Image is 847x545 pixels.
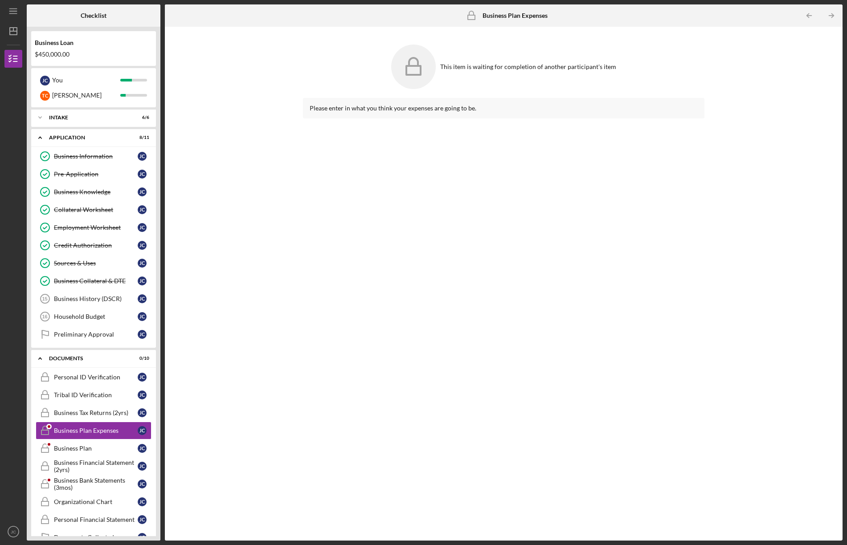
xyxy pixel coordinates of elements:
div: 6 / 6 [133,115,149,120]
div: Employment Worksheet [54,224,138,231]
div: J C [138,480,147,488]
div: Personal Financial Statement [54,516,138,523]
div: J C [138,462,147,471]
div: J C [138,330,147,339]
div: Household Budget [54,313,138,320]
div: J C [138,259,147,268]
a: Business Tax Returns (2yrs)JC [36,404,151,422]
b: Checklist [81,12,106,19]
div: Business History (DSCR) [54,295,138,302]
div: Business Bank Statements (3mos) [54,477,138,491]
a: Collateral WorksheetJC [36,201,151,219]
div: J C [138,205,147,214]
div: Personal ID Verification [54,374,138,381]
div: J C [138,408,147,417]
div: 0 / 10 [133,356,149,361]
div: J C [138,312,147,321]
text: JC [11,529,16,534]
div: $450,000.00 [35,51,152,58]
div: J C [138,515,147,524]
div: Business Tax Returns (2yrs) [54,409,138,416]
div: J C [138,426,147,435]
div: J C [138,223,147,232]
a: Business PlanJC [36,439,151,457]
div: Credit Authorization [54,242,138,249]
div: J C [138,294,147,303]
a: Business Plan ExpensesJC [36,422,151,439]
a: Pre-ApplicationJC [36,165,151,183]
div: Collateral Worksheet [54,206,138,213]
div: [PERSON_NAME] [52,88,120,103]
div: J C [138,241,147,250]
div: Sources & Uses [54,260,138,267]
a: Credit AuthorizationJC [36,236,151,254]
div: Tribal ID Verification [54,391,138,399]
tspan: 15 [42,296,47,301]
div: Business Knowledge [54,188,138,195]
tspan: 16 [42,314,47,319]
div: J C [138,497,147,506]
div: J C [138,373,147,382]
div: 8 / 11 [133,135,149,140]
a: Organizational ChartJC [36,493,151,511]
b: Business Plan Expenses [483,12,548,19]
div: Pre-Application [54,171,138,178]
div: Business Collateral & DTE [54,277,138,285]
a: 15Business History (DSCR)JC [36,290,151,308]
div: Documents [49,356,127,361]
a: Tribal ID VerificationJC [36,386,151,404]
a: Sources & UsesJC [36,254,151,272]
div: Organizational Chart [54,498,138,505]
div: Application [49,135,127,140]
div: J C [138,390,147,399]
a: Business Collateral & DTEJC [36,272,151,290]
a: Employment WorksheetJC [36,219,151,236]
a: Preliminary ApprovalJC [36,325,151,343]
a: Business KnowledgeJC [36,183,151,201]
div: J C [40,76,50,85]
div: J C [138,187,147,196]
div: Business Financial Statement (2yrs) [54,459,138,473]
a: 16Household BudgetJC [36,308,151,325]
button: JC [4,523,22,541]
div: Documents Collected [54,534,138,541]
div: J C [138,170,147,179]
a: Business Financial Statement (2yrs)JC [36,457,151,475]
div: J C [138,277,147,285]
div: Please enter in what you think your expenses are going to be. [310,105,698,112]
div: Business Plan [54,445,138,452]
div: T C [40,91,50,101]
div: You [52,73,120,88]
div: This item is waiting for completion of another participant's item [440,63,616,70]
div: J C [138,533,147,542]
a: Personal Financial StatementJC [36,511,151,529]
a: Business InformationJC [36,147,151,165]
a: Personal ID VerificationJC [36,368,151,386]
div: Preliminary Approval [54,331,138,338]
div: J C [138,152,147,161]
div: J C [138,444,147,453]
div: Business Loan [35,39,152,46]
a: Business Bank Statements (3mos)JC [36,475,151,493]
div: Intake [49,115,127,120]
div: Business Information [54,153,138,160]
div: Business Plan Expenses [54,427,138,434]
